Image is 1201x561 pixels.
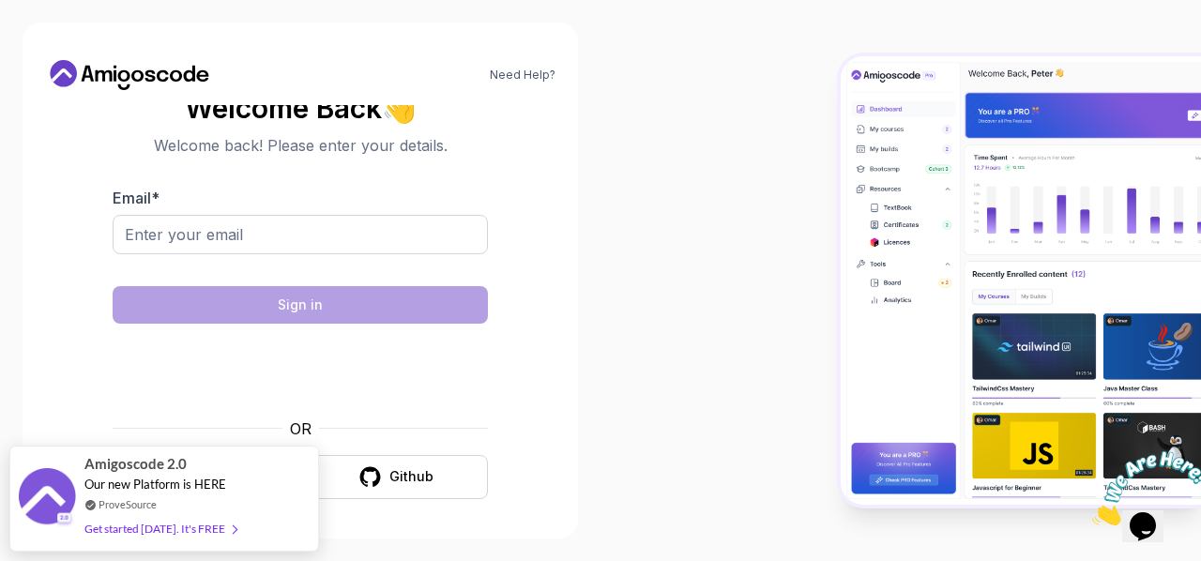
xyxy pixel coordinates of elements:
a: Need Help? [490,68,555,83]
label: Email * [113,189,160,207]
span: Amigoscode 2.0 [84,453,187,475]
span: 👋 [382,93,417,123]
input: Enter your email [113,215,488,254]
span: Our new Platform is HERE [84,477,226,492]
p: Welcome back! Please enter your details. [113,134,488,157]
div: Get started [DATE]. It's FREE [84,518,236,539]
a: ProveSource [99,496,157,512]
img: provesource social proof notification image [19,468,75,529]
div: Sign in [278,296,323,314]
iframe: To enrich screen reader interactions, please activate Accessibility in Grammarly extension settings [159,335,442,406]
a: Home link [45,60,214,90]
button: Sign in [113,286,488,324]
h2: Welcome Back [113,93,488,123]
iframe: chat widget [1085,444,1201,533]
img: Amigoscode Dashboard [841,56,1201,505]
img: Chat attention grabber [8,8,124,82]
button: Github [304,455,488,499]
div: Github [389,467,433,486]
p: OR [290,417,312,440]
